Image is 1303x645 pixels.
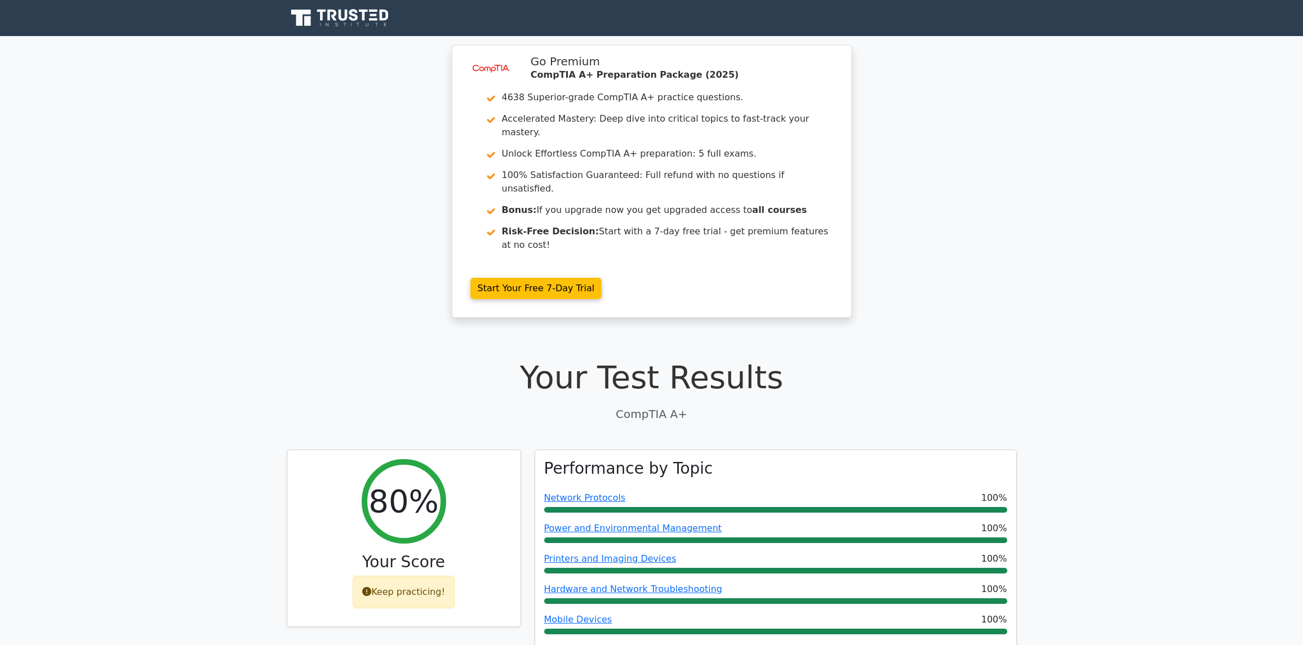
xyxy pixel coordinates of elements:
a: Start Your Free 7-Day Trial [470,278,602,299]
p: CompTIA A+ [287,406,1017,422]
a: Printers and Imaging Devices [544,553,677,564]
span: 100% [981,522,1007,535]
div: Keep practicing! [353,576,455,608]
span: 100% [981,582,1007,596]
a: Hardware and Network Troubleshooting [544,584,723,594]
a: Mobile Devices [544,614,612,625]
a: Network Protocols [544,492,626,503]
span: 100% [981,613,1007,626]
h1: Your Test Results [287,358,1017,396]
h3: Your Score [296,553,512,572]
a: Power and Environmental Management [544,523,722,533]
h2: 80% [368,482,438,520]
span: 100% [981,491,1007,505]
span: 100% [981,552,1007,566]
h3: Performance by Topic [544,459,713,478]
